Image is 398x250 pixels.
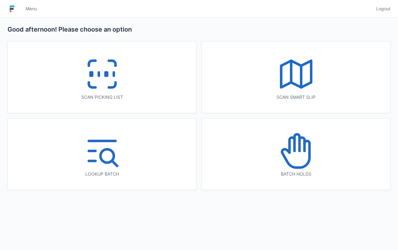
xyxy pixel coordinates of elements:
[7,25,391,34] h2: Good afternoon! Please choose an option
[22,3,41,14] a: Menu
[214,94,378,100] div: Scan smart slip
[7,4,17,14] img: logo-small.jpg
[7,41,197,113] a: Scan picking list
[214,171,378,177] div: Batch holds
[20,94,184,100] div: Scan picking list
[26,6,37,12] span: Menu
[20,171,184,177] div: Lookup batch
[7,118,197,190] a: Lookup batch
[372,3,391,14] a: Logout
[201,41,391,113] a: Scan smart slip
[376,6,391,12] span: Logout
[201,118,391,190] a: Batch holds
